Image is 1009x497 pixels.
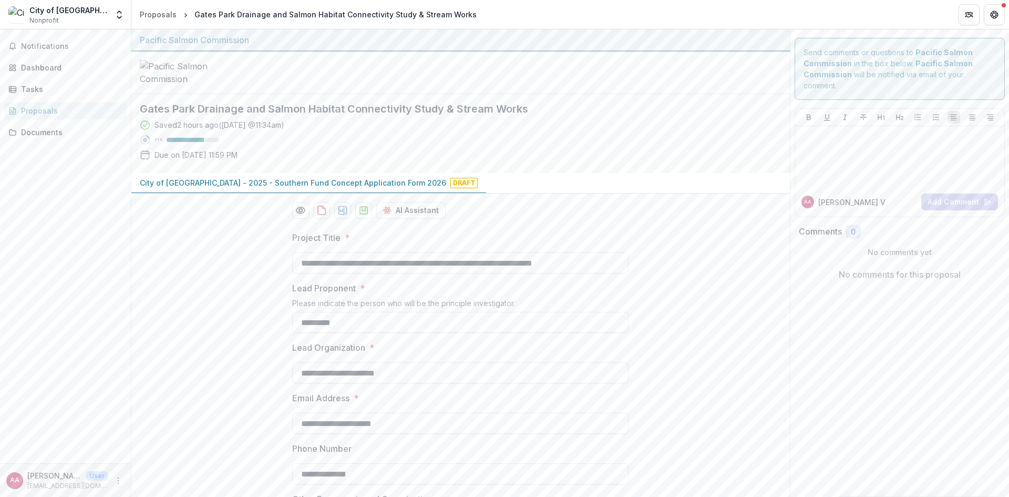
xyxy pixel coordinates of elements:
button: Notifications [4,38,127,55]
button: Strike [857,111,870,124]
button: Add Comment [921,194,998,210]
h2: Comments [799,227,842,237]
div: Saved 2 hours ago ( [DATE] @ 11:34am ) [155,119,284,130]
div: Proposals [140,9,177,20]
p: [EMAIL_ADDRESS][DOMAIN_NAME] [27,481,108,491]
p: Lead Organization [292,341,365,354]
button: Heading 1 [875,111,888,124]
p: No comments for this proposal [839,268,961,281]
p: [PERSON_NAME] V [818,197,886,208]
span: 0 [851,228,856,237]
button: Align Center [966,111,979,124]
p: City of [GEOGRAPHIC_DATA] - 2025 - Southern Fund Concept Application Form 2026 [140,177,446,188]
div: City of [GEOGRAPHIC_DATA] [29,5,108,16]
p: Project Title [292,231,341,244]
button: Underline [821,111,833,124]
button: Bold [802,111,815,124]
button: Partners [959,4,980,25]
p: 71 % [155,136,162,144]
span: Draft [450,178,478,188]
p: Lead Proponent [292,282,356,295]
p: Phone Number [292,442,352,455]
p: No comments yet [799,247,1001,258]
button: Heading 2 [893,111,906,124]
div: Dashboard [21,62,118,73]
button: Open entity switcher [112,4,127,25]
p: User [86,471,108,481]
button: download-proposal [355,202,372,219]
img: Pacific Salmon Commission [140,60,245,85]
div: Please indicate the person who will be the principle investigator. [292,299,629,312]
button: download-proposal [334,202,351,219]
button: Align Right [984,111,996,124]
a: Proposals [136,7,181,22]
button: download-proposal [313,202,330,219]
div: Pacific Salmon Commission [140,34,781,46]
button: Preview 232e3963-813d-45f1-9d03-08cd476b5a3d-0.pdf [292,202,309,219]
button: Ordered List [930,111,942,124]
button: Align Left [948,111,960,124]
button: More [112,474,125,487]
div: Proposals [21,105,118,116]
span: Notifications [21,42,122,51]
div: Send comments or questions to in the box below. will be notified via email of your comment. [795,38,1005,100]
div: Gates Park Drainage and Salmon Habitat Connectivity Study & Stream Works [194,9,477,20]
a: Dashboard [4,59,127,76]
p: [PERSON_NAME] [PERSON_NAME] [27,470,82,481]
button: Bullet List [911,111,924,124]
p: Email Address [292,392,349,404]
a: Documents [4,124,127,141]
h2: Gates Park Drainage and Salmon Habitat Connectivity Study & Stream Works [140,103,765,115]
a: Tasks [4,80,127,98]
button: AI Assistant [376,202,446,219]
p: Due on [DATE] 11:59 PM [155,149,238,160]
div: Documents [21,127,118,138]
button: Get Help [984,4,1005,25]
span: Nonprofit [29,16,59,25]
a: Proposals [4,102,127,119]
div: Tasks [21,84,118,95]
div: Ajai Varghese Alex [804,199,811,205]
img: City of Port Coquitlam [8,6,25,23]
nav: breadcrumb [136,7,481,22]
button: Italicize [839,111,851,124]
div: Ajai Varghese Alex [10,477,19,484]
